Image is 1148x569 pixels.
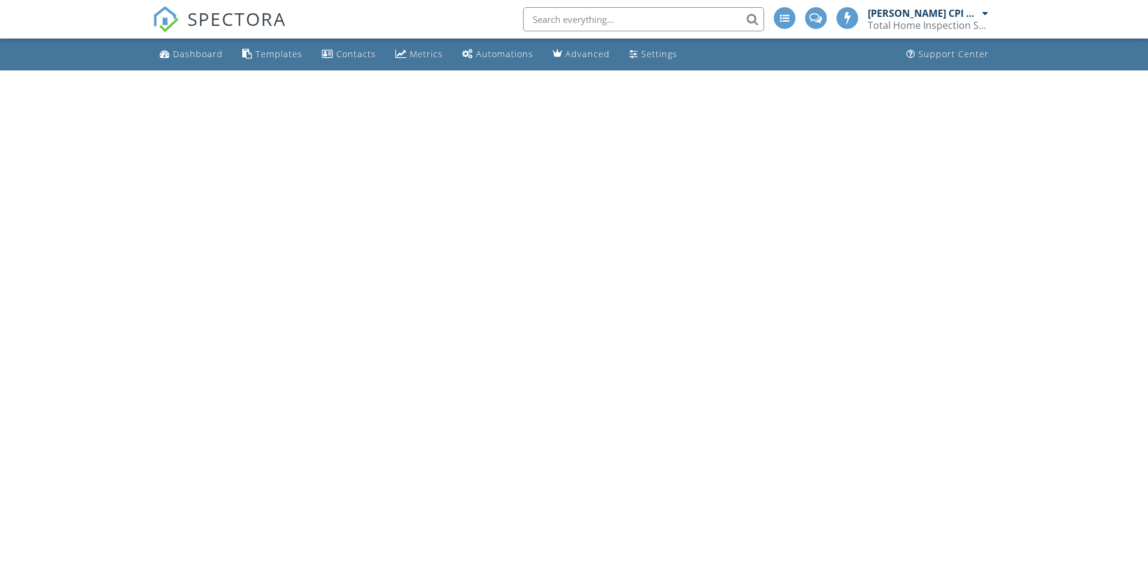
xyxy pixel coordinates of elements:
[237,43,307,66] a: Templates
[155,43,228,66] a: Dashboard
[868,19,988,31] div: Total Home Inspection Services LLC
[523,7,764,31] input: Search everything...
[173,48,223,60] div: Dashboard
[152,6,179,33] img: The Best Home Inspection Software - Spectora
[410,48,443,60] div: Metrics
[565,48,610,60] div: Advanced
[641,48,677,60] div: Settings
[187,6,286,31] span: SPECTORA
[152,16,286,42] a: SPECTORA
[457,43,538,66] a: Automations (Advanced)
[624,43,682,66] a: Settings
[548,43,615,66] a: Advanced
[336,48,376,60] div: Contacts
[902,43,994,66] a: Support Center
[391,43,448,66] a: Metrics
[476,48,533,60] div: Automations
[256,48,303,60] div: Templates
[918,48,989,60] div: Support Center
[868,7,979,19] div: [PERSON_NAME] CPI CCPI
[317,43,381,66] a: Contacts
